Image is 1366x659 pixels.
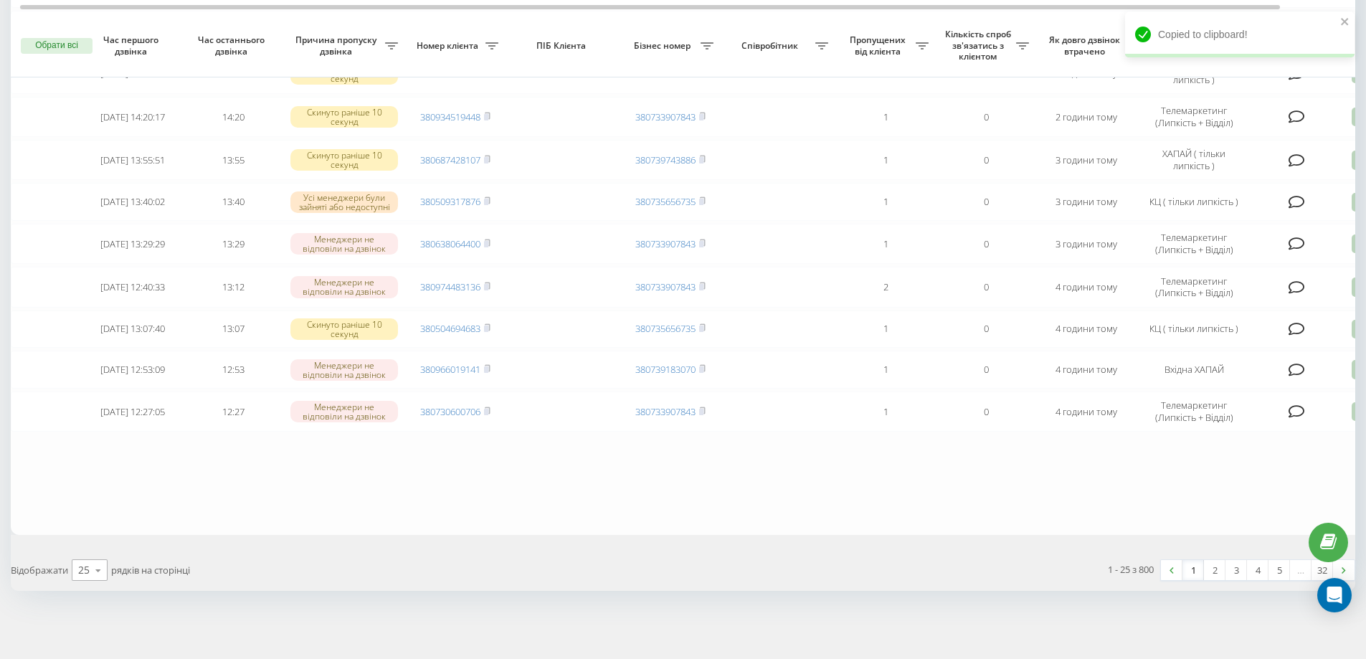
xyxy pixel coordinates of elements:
span: Кількість спроб зв'язатись з клієнтом [943,29,1016,62]
td: [DATE] 12:27:05 [82,392,183,432]
td: [DATE] 13:07:40 [82,310,183,349]
td: [DATE] 13:55:51 [82,140,183,180]
span: Відображати [11,564,68,577]
td: Телемаркетинг (Липкість + Відділ) [1137,224,1251,264]
div: 25 [78,563,90,577]
a: 4 [1247,560,1268,580]
span: Час першого дзвінка [94,34,171,57]
div: Copied to clipboard! [1125,11,1355,57]
td: 0 [936,140,1036,180]
td: 13:55 [183,140,283,180]
td: 0 [936,97,1036,137]
td: КЦ ( тільки липкість ) [1137,310,1251,349]
td: 13:07 [183,310,283,349]
td: 4 години тому [1036,351,1137,389]
div: … [1290,560,1312,580]
div: Менеджери не відповіли на дзвінок [290,359,398,381]
div: Скинуто раніше 10 секунд [290,106,398,128]
div: Менеджери не відповіли на дзвінок [290,233,398,255]
td: 12:27 [183,392,283,432]
div: Open Intercom Messenger [1317,578,1352,612]
td: 14:20 [183,97,283,137]
div: Усі менеджери були зайняті або недоступні [290,191,398,213]
a: 2 [1204,560,1225,580]
td: 1 [835,97,936,137]
td: 0 [936,183,1036,221]
td: Телемаркетинг (Липкість + Відділ) [1137,267,1251,307]
span: Пропущених від клієнта [843,34,916,57]
td: 3 години тому [1036,140,1137,180]
div: 1 - 25 з 800 [1108,562,1154,577]
td: 1 [835,183,936,221]
a: 380735656735 [635,195,696,208]
td: [DATE] 12:53:09 [82,351,183,389]
span: Бізнес номер [627,40,701,52]
td: 0 [936,224,1036,264]
div: Скинуто раніше 10 секунд [290,149,398,171]
div: Скинуто раніше 10 секунд [290,318,398,340]
a: 380735656735 [635,322,696,335]
td: ХАПАЙ ( тільки липкість ) [1137,140,1251,180]
td: [DATE] 13:40:02 [82,183,183,221]
a: 380733907843 [635,280,696,293]
a: 380509317876 [420,195,480,208]
td: 4 години тому [1036,392,1137,432]
span: Номер клієнта [412,40,485,52]
span: Причина пропуску дзвінка [290,34,385,57]
a: 380733907843 [635,110,696,123]
td: 2 [835,267,936,307]
span: Співробітник [728,40,815,52]
td: 0 [936,310,1036,349]
span: Час останнього дзвінка [194,34,272,57]
td: 3 години тому [1036,224,1137,264]
td: [DATE] 13:29:29 [82,224,183,264]
a: 380504694683 [420,322,480,335]
td: 2 години тому [1036,97,1137,137]
button: Обрати всі [21,38,93,54]
td: 0 [936,351,1036,389]
a: 380974483136 [420,280,480,293]
a: 380687428107 [420,153,480,166]
a: 380733907843 [635,405,696,418]
td: Телемаркетинг (Липкість + Відділ) [1137,392,1251,432]
td: 1 [835,351,936,389]
td: 0 [936,267,1036,307]
td: 12:53 [183,351,283,389]
a: 1 [1182,560,1204,580]
a: 380739743886 [635,153,696,166]
td: [DATE] 12:40:33 [82,267,183,307]
td: 1 [835,310,936,349]
td: 1 [835,392,936,432]
a: 380638064400 [420,237,480,250]
a: 380934519448 [420,110,480,123]
td: Вхідна ХАПАЙ [1137,351,1251,389]
a: 3 [1225,560,1247,580]
td: 13:12 [183,267,283,307]
td: 4 години тому [1036,267,1137,307]
div: Менеджери не відповіли на дзвінок [290,401,398,422]
a: 380730600706 [420,405,480,418]
td: 3 години тому [1036,183,1137,221]
td: 13:40 [183,183,283,221]
span: рядків на сторінці [111,564,190,577]
td: 1 [835,140,936,180]
td: [DATE] 14:20:17 [82,97,183,137]
a: 380733907843 [635,237,696,250]
span: Як довго дзвінок втрачено [1048,34,1125,57]
button: close [1340,16,1350,29]
td: 1 [835,224,936,264]
a: 5 [1268,560,1290,580]
a: 32 [1312,560,1333,580]
td: Телемаркетинг (Липкість + Відділ) [1137,97,1251,137]
a: 380966019141 [420,363,480,376]
a: 380739183070 [635,363,696,376]
span: ПІБ Клієнта [518,40,608,52]
div: Менеджери не відповіли на дзвінок [290,276,398,298]
td: 13:29 [183,224,283,264]
td: КЦ ( тільки липкість ) [1137,183,1251,221]
td: 0 [936,392,1036,432]
td: 4 години тому [1036,310,1137,349]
